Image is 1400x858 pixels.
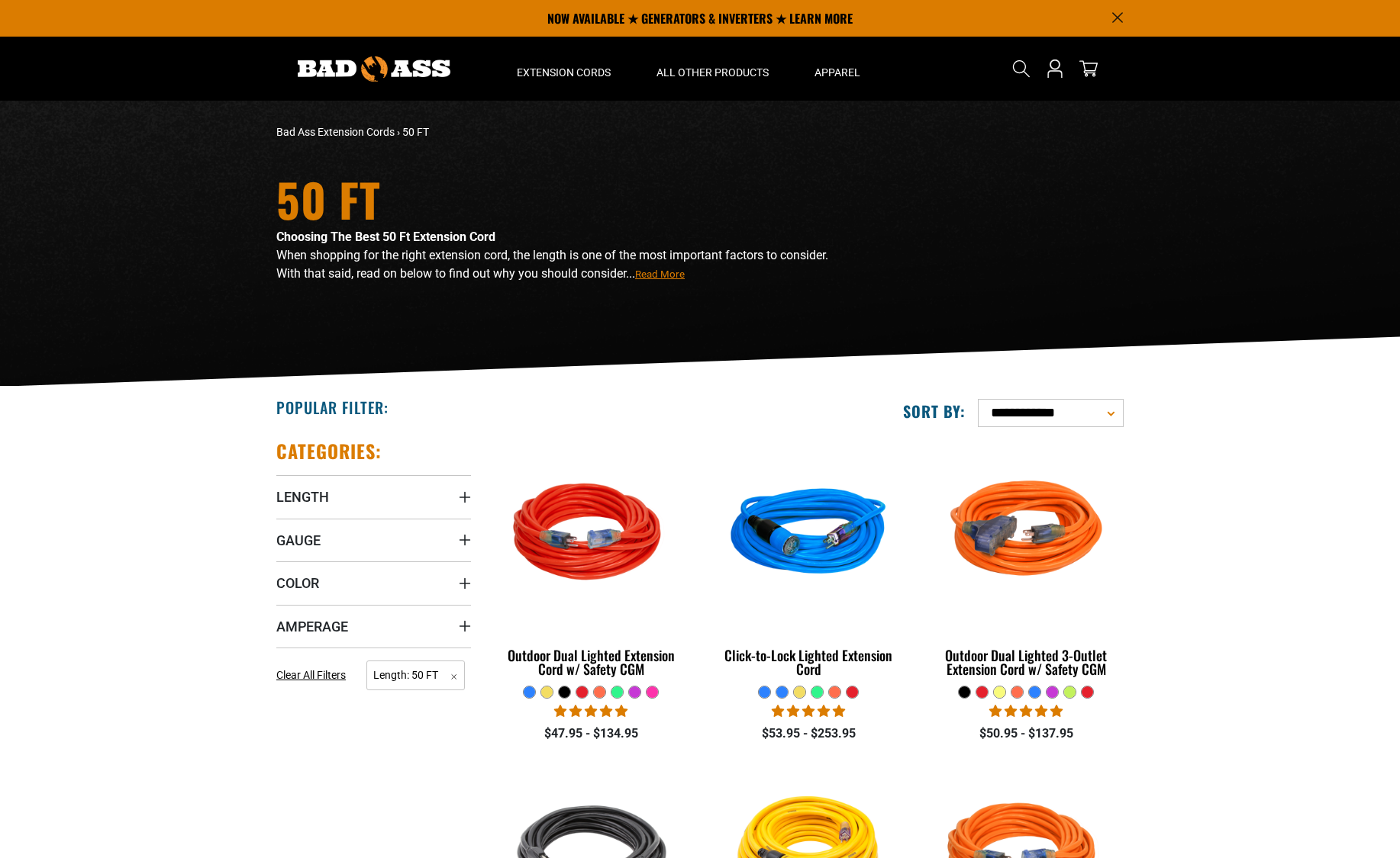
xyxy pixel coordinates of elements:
summary: All Other Products [634,37,792,101]
span: Amperage [276,618,348,635]
a: Bad Ass Extension Cords [276,126,395,138]
h1: 50 FT [276,176,834,222]
label: Sort by: [903,401,966,421]
summary: Extension Cords [494,37,634,101]
a: Length: 50 FT [366,667,465,682]
a: Clear All Filters [276,667,352,683]
span: Length: 50 FT [366,660,465,690]
summary: Gauge [276,519,471,561]
img: orange [930,447,1122,622]
span: 4.80 stars [989,704,1063,718]
summary: Amperage [276,605,471,648]
span: Apparel [815,66,860,79]
p: When shopping for the right extension cord, the length is one of the most important factors to co... [276,246,834,283]
div: Outdoor Dual Lighted 3-Outlet Extension Cord w/ Safety CGM [929,648,1124,676]
img: Bad Ass Extension Cords [298,56,450,82]
div: Click-to-Lock Lighted Extension Cord [711,648,906,676]
summary: Length [276,475,471,518]
span: 4.87 stars [772,704,845,718]
div: $53.95 - $253.95 [711,725,906,743]
span: 50 FT [402,126,429,138]
span: 4.81 stars [554,704,627,718]
strong: Choosing The Best 50 Ft Extension Cord [276,230,495,244]
a: Red Outdoor Dual Lighted Extension Cord w/ Safety CGM [494,439,689,685]
span: Read More [635,268,685,280]
span: All Other Products [656,66,769,79]
span: Extension Cords [517,66,611,79]
div: Outdoor Dual Lighted Extension Cord w/ Safety CGM [494,648,689,676]
span: Gauge [276,532,321,549]
span: Clear All Filters [276,669,346,681]
div: $47.95 - $134.95 [494,725,689,743]
img: Red [495,447,688,622]
summary: Search [1009,56,1034,81]
span: › [397,126,400,138]
a: blue Click-to-Lock Lighted Extension Cord [711,439,906,685]
h2: Popular Filter: [276,397,389,417]
span: Length [276,488,329,506]
a: orange Outdoor Dual Lighted 3-Outlet Extension Cord w/ Safety CGM [929,439,1124,685]
summary: Color [276,561,471,604]
div: $50.95 - $137.95 [929,725,1124,743]
span: Color [276,574,319,592]
img: blue [712,447,905,622]
h2: Categories: [276,439,382,463]
nav: breadcrumbs [276,124,834,140]
summary: Apparel [792,37,883,101]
